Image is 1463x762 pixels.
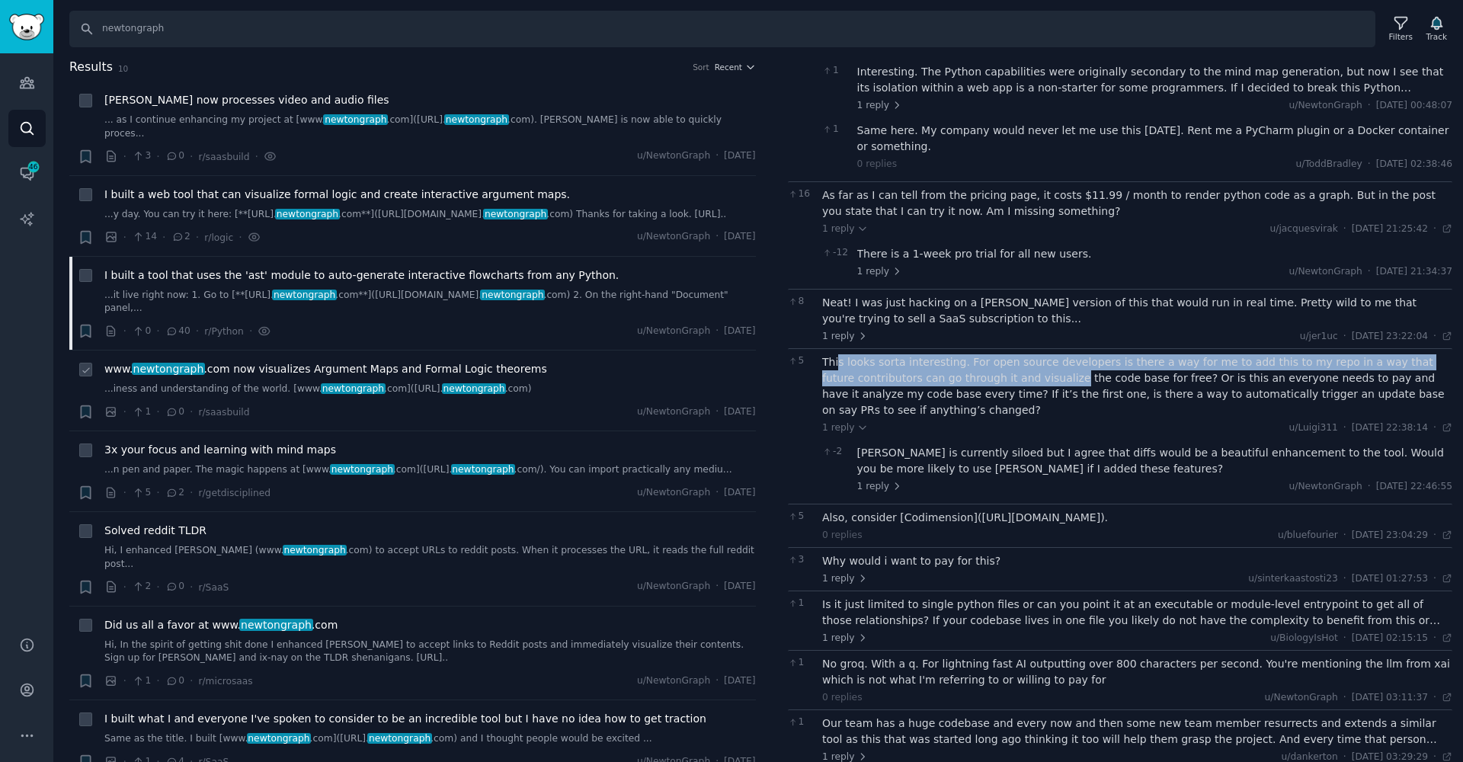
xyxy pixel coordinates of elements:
[1433,421,1436,435] span: ·
[693,62,709,72] div: Sort
[123,229,126,245] span: ·
[637,486,710,500] span: u/NewtonGraph
[724,230,755,244] span: [DATE]
[165,674,184,688] span: 0
[1426,31,1447,42] div: Track
[123,323,126,339] span: ·
[132,674,151,688] span: 1
[857,445,1453,477] div: [PERSON_NAME] is currently siloed but I agree that diffs would be a beautiful enhancement to the ...
[822,295,1452,327] div: Neat! I was just hacking on a [PERSON_NAME] version of this that would run in real time. Pretty w...
[198,407,249,418] span: r/saasbuild
[104,732,756,746] a: Same as the title. I built [www.newtongraph.com]([URL].newtongraph.com) and I thought people woul...
[480,290,545,300] span: newtongraph
[1352,691,1428,705] span: [DATE] 03:11:37
[1376,99,1452,113] span: [DATE] 00:48:07
[156,323,159,339] span: ·
[1368,158,1371,171] span: ·
[637,230,710,244] span: u/NewtonGraph
[104,267,619,283] a: I built a tool that uses the 'ast' module to auto-generate interactive flowcharts from any Python.
[1343,572,1346,586] span: ·
[190,579,193,595] span: ·
[857,246,1453,262] div: There is a 1-week pro trial for all new users.
[1282,751,1338,762] span: u/dankerton
[822,553,1452,569] div: Why would i want to pay for this?
[104,187,570,203] span: I built a web tool that can visualize formal logic and create interactive argument maps.
[132,486,151,500] span: 5
[822,330,868,344] span: 1 reply
[165,405,184,419] span: 0
[822,187,1452,219] div: As far as I can tell from the pricing page, it costs $11.99 / month to render python code as a gr...
[171,230,190,244] span: 2
[156,404,159,420] span: ·
[1433,330,1436,344] span: ·
[1270,223,1338,234] span: u/jacquesvirak
[9,14,44,40] img: GummySearch logo
[822,354,1452,418] div: This looks sorta interesting. For open source developers is there a way for me to add this to my ...
[1433,223,1436,236] span: ·
[104,92,389,108] span: [PERSON_NAME] now processes video and audio files
[132,149,151,163] span: 3
[123,673,126,689] span: ·
[156,149,159,165] span: ·
[1368,265,1371,279] span: ·
[788,295,815,309] span: 8
[204,326,244,337] span: r/Python
[1289,266,1362,277] span: u/NewtonGraph
[132,363,205,375] span: newtongraph
[822,510,1452,526] div: Also, consider [Codimension]([URL][DOMAIN_NAME]).
[637,149,710,163] span: u/NewtonGraph
[190,673,193,689] span: ·
[156,673,159,689] span: ·
[724,149,755,163] span: [DATE]
[104,711,706,727] a: I built what I and everyone I've spoken to consider to be an incredible tool but I have no idea h...
[321,383,386,394] span: newtongraph
[637,580,710,594] span: u/NewtonGraph
[788,354,815,368] span: 5
[724,580,755,594] span: [DATE]
[1343,691,1346,705] span: ·
[637,674,710,688] span: u/NewtonGraph
[822,716,1452,748] div: Our team has a huge codebase and every now and then some new team member resurrects and extends a...
[1433,691,1436,705] span: ·
[132,405,151,419] span: 1
[204,232,233,243] span: r/logic
[104,442,336,458] a: 3x your focus and learning with mind maps
[715,62,742,72] span: Recent
[132,230,157,244] span: 14
[724,405,755,419] span: [DATE]
[857,64,1453,96] div: Interesting. The Python capabilities were originally secondary to the mind map generation, but no...
[1248,573,1338,584] span: u/sinterkaastosti23
[724,674,755,688] span: [DATE]
[165,149,184,163] span: 0
[196,229,199,245] span: ·
[788,597,815,610] span: 1
[1352,529,1428,543] span: [DATE] 23:04:29
[1352,330,1428,344] span: [DATE] 23:22:04
[367,733,432,744] span: newtongraph
[247,733,312,744] span: newtongraph
[1376,265,1452,279] span: [DATE] 21:34:37
[104,289,756,315] a: ...it live right now: 1. Go to [**[URL].newtongraph.com**]([URL][DOMAIN_NAME].newtongraph.com) 2....
[822,64,849,78] span: 1
[822,223,868,236] span: 1 reply
[857,99,903,113] span: 1 reply
[788,187,815,201] span: 16
[275,209,340,219] span: newtongraph
[190,485,193,501] span: ·
[1343,421,1346,435] span: ·
[104,208,756,222] a: ...y day. You can try it here: [**[URL].newtongraph.com**]([URL][DOMAIN_NAME].newtongraph.com) Th...
[165,580,184,594] span: 0
[1343,632,1346,645] span: ·
[715,325,719,338] span: ·
[123,485,126,501] span: ·
[788,656,815,670] span: 1
[822,421,868,435] span: 1 reply
[104,523,206,539] span: Solved reddit TLDR
[1376,480,1452,494] span: [DATE] 22:46:55
[857,123,1453,155] div: Same here. My company would never let me use this [DATE]. Rent me a PyCharm plugin or a Docker co...
[1270,632,1338,643] span: u/BiologyIsHot
[1368,99,1371,113] span: ·
[1433,529,1436,543] span: ·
